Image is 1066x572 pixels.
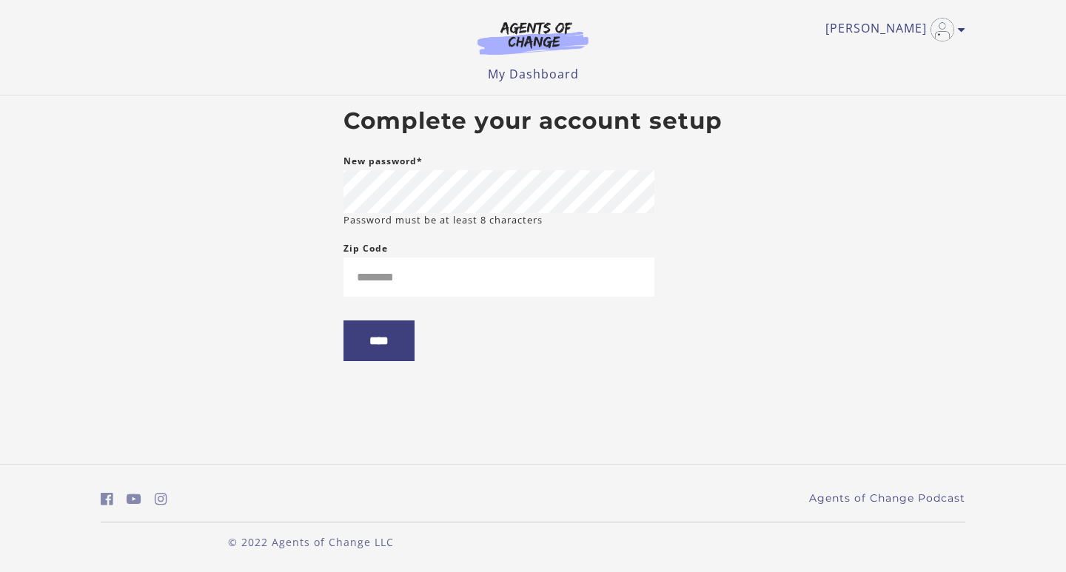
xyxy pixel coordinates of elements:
[462,21,604,55] img: Agents of Change Logo
[343,240,388,258] label: Zip Code
[101,488,113,510] a: https://www.facebook.com/groups/aswbtestprep (Open in a new window)
[343,107,723,135] h2: Complete your account setup
[155,492,167,506] i: https://www.instagram.com/agentsofchangeprep/ (Open in a new window)
[825,18,958,41] a: Toggle menu
[343,152,423,170] label: New password*
[101,492,113,506] i: https://www.facebook.com/groups/aswbtestprep (Open in a new window)
[343,213,543,227] small: Password must be at least 8 characters
[809,491,965,506] a: Agents of Change Podcast
[101,534,521,550] p: © 2022 Agents of Change LLC
[127,492,141,506] i: https://www.youtube.com/c/AgentsofChangeTestPrepbyMeaganMitchell (Open in a new window)
[155,488,167,510] a: https://www.instagram.com/agentsofchangeprep/ (Open in a new window)
[488,66,579,82] a: My Dashboard
[127,488,141,510] a: https://www.youtube.com/c/AgentsofChangeTestPrepbyMeaganMitchell (Open in a new window)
